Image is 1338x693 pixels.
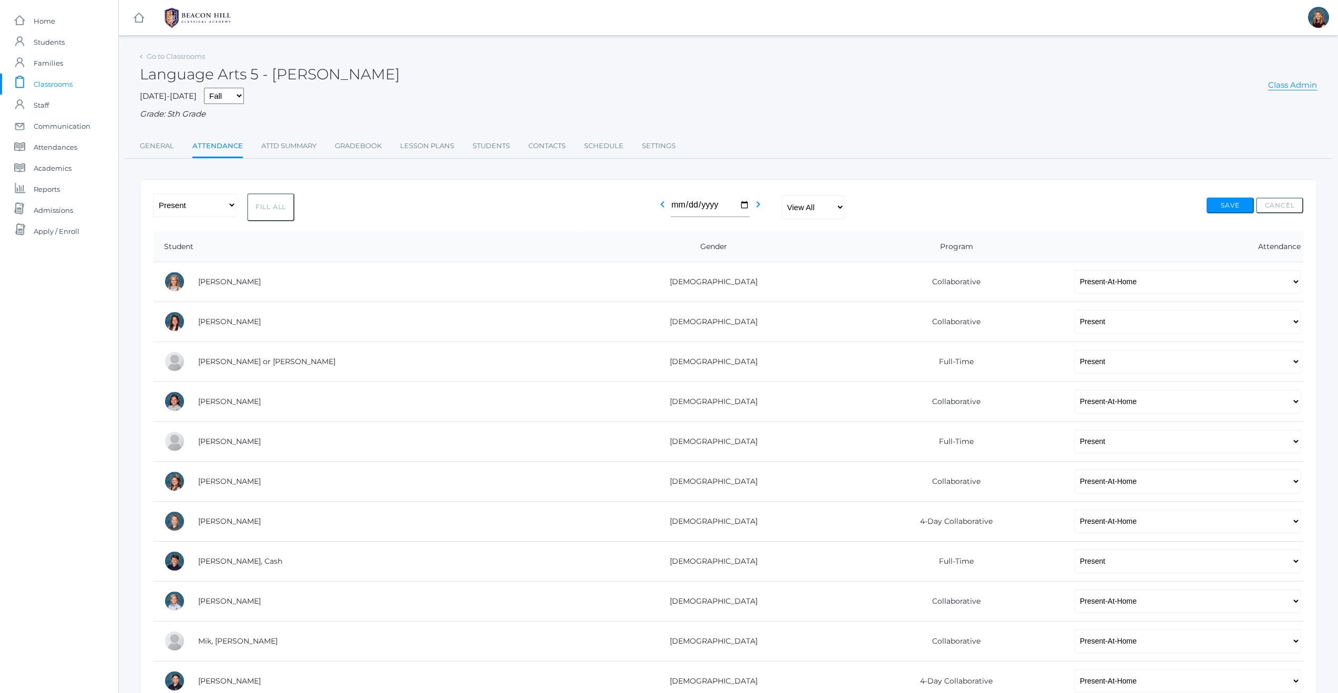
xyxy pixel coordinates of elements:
[579,541,841,581] td: [DEMOGRAPHIC_DATA]
[579,621,841,661] td: [DEMOGRAPHIC_DATA]
[34,116,90,137] span: Communication
[752,203,764,213] a: chevron_right
[164,471,185,492] div: Louisa Hamilton
[261,136,316,157] a: Attd Summary
[140,91,197,101] span: [DATE]-[DATE]
[34,137,77,158] span: Attendances
[164,431,185,452] div: Wyatt Ferris
[164,670,185,691] div: Aiden Oceguera
[164,551,185,572] div: Cash Kilian
[34,158,72,179] span: Academics
[34,95,49,116] span: Staff
[656,198,669,211] i: chevron_left
[579,421,841,461] td: [DEMOGRAPHIC_DATA]
[579,461,841,501] td: [DEMOGRAPHIC_DATA]
[140,66,400,82] h2: Language Arts 5 - [PERSON_NAME]
[584,136,624,157] a: Schedule
[841,232,1064,262] th: Program
[841,302,1064,342] td: Collaborative
[34,32,65,53] span: Students
[400,136,454,157] a: Lesson Plans
[154,232,579,262] th: Student
[34,53,63,74] span: Families
[198,596,261,606] a: [PERSON_NAME]
[579,581,841,621] td: [DEMOGRAPHIC_DATA]
[164,630,185,651] div: Hadley Mik
[140,136,174,157] a: General
[841,461,1064,501] td: Collaborative
[198,477,261,486] a: [PERSON_NAME]
[579,501,841,541] td: [DEMOGRAPHIC_DATA]
[247,193,294,221] button: Fill All
[335,136,382,157] a: Gradebook
[34,200,73,221] span: Admissions
[198,437,261,446] a: [PERSON_NAME]
[192,136,243,158] a: Attendance
[164,271,185,292] div: Paige Albanese
[147,52,205,60] a: Go to Classrooms
[164,351,185,372] div: Thomas or Tom Cope
[841,501,1064,541] td: 4-Day Collaborative
[198,676,261,686] a: [PERSON_NAME]
[198,636,278,646] a: Mik, [PERSON_NAME]
[841,262,1064,302] td: Collaborative
[164,391,185,412] div: Esperanza Ewing
[841,381,1064,421] td: Collaborative
[1268,80,1317,90] a: Class Admin
[841,421,1064,461] td: Full-Time
[528,136,566,157] a: Contacts
[34,221,79,242] span: Apply / Enroll
[579,262,841,302] td: [DEMOGRAPHIC_DATA]
[1308,7,1329,28] div: Lindsay Leeds
[1064,232,1303,262] th: Attendance
[642,136,676,157] a: Settings
[1256,198,1303,213] button: Cancel
[140,108,1317,120] div: Grade: 5th Grade
[579,342,841,381] td: [DEMOGRAPHIC_DATA]
[164,511,185,532] div: Grant Hein
[579,381,841,421] td: [DEMOGRAPHIC_DATA]
[579,302,841,342] td: [DEMOGRAPHIC_DATA]
[841,581,1064,621] td: Collaborative
[841,541,1064,581] td: Full-Time
[34,11,55,32] span: Home
[158,5,237,31] img: BHCALogos-05-308ed15e86a5a0abce9b8dd61676a3503ac9727e845dece92d48e8588c001991.png
[34,74,73,95] span: Classrooms
[752,198,764,211] i: chevron_right
[198,317,261,326] a: [PERSON_NAME]
[198,277,261,286] a: [PERSON_NAME]
[164,591,185,612] div: Peter Laubacher
[473,136,510,157] a: Students
[656,203,669,213] a: chevron_left
[198,397,261,406] a: [PERSON_NAME]
[841,342,1064,381] td: Full-Time
[198,516,261,526] a: [PERSON_NAME]
[198,556,282,566] a: [PERSON_NAME], Cash
[34,179,60,200] span: Reports
[841,621,1064,661] td: Collaborative
[579,232,841,262] th: Gender
[198,357,335,366] a: [PERSON_NAME] or [PERSON_NAME]
[1207,198,1254,213] button: Save
[164,311,185,332] div: Grace Carpenter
